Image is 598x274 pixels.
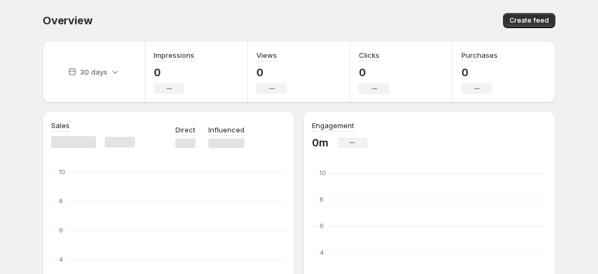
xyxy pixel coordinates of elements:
[256,66,287,79] p: 0
[51,120,70,131] h3: Sales
[154,66,194,79] p: 0
[359,50,379,61] h3: Clicks
[509,16,549,25] span: Create feed
[59,197,63,205] text: 8
[59,168,65,176] text: 10
[461,66,498,79] p: 0
[256,50,277,61] h3: Views
[359,66,389,79] p: 0
[320,169,326,177] text: 10
[59,226,63,234] text: 6
[80,66,107,77] p: 30 days
[175,124,195,135] p: Direct
[312,136,329,149] p: 0m
[320,222,324,230] text: 6
[320,196,324,203] text: 8
[503,13,555,28] button: Create feed
[461,50,498,61] h3: Purchases
[43,14,92,27] span: Overview
[59,256,63,263] text: 4
[312,120,354,131] h3: Engagement
[208,124,244,135] p: Influenced
[154,50,194,61] h3: Impressions
[320,249,324,256] text: 4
